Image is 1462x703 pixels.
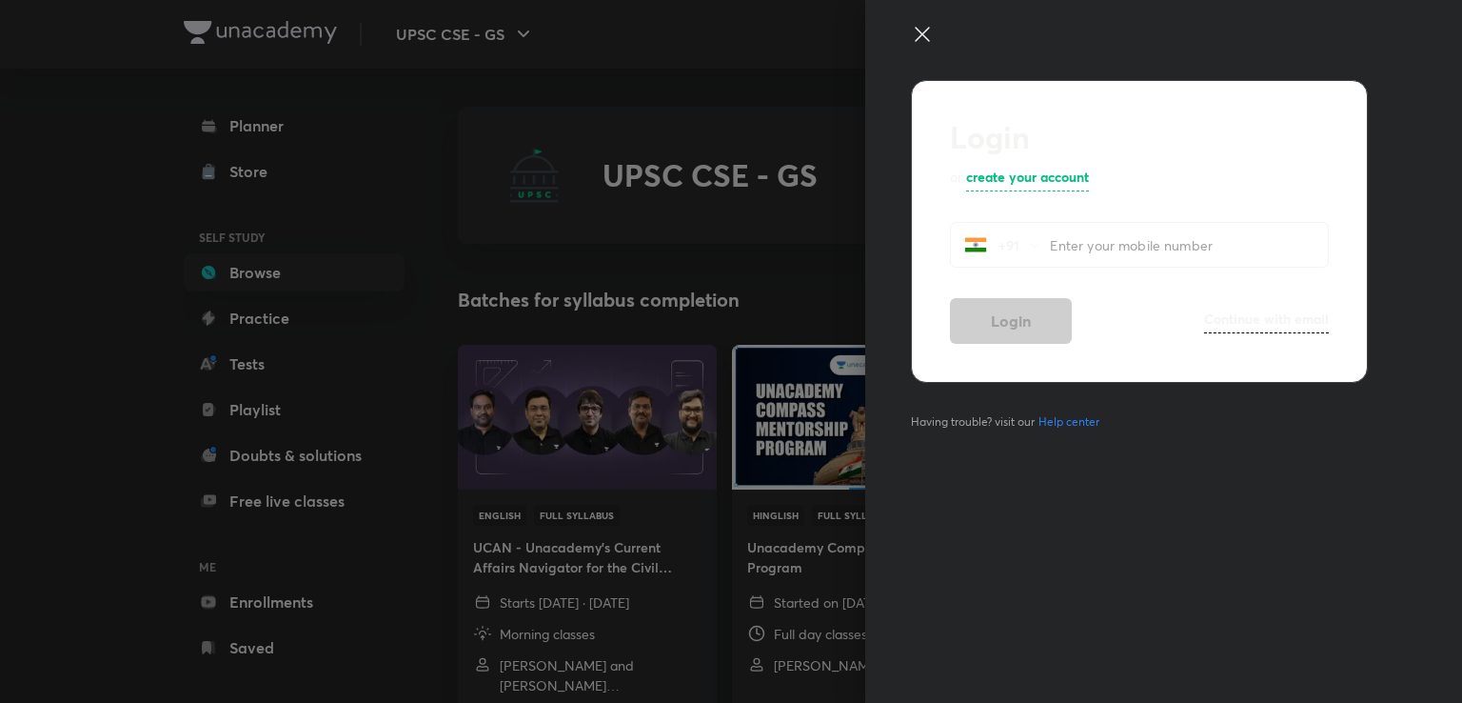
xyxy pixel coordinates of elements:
[964,233,987,256] img: India
[966,167,1089,187] h6: create your account
[911,413,1107,431] span: Having trouble? visit our
[1204,309,1329,333] a: Continue with email
[1035,413,1103,431] a: Help center
[1050,226,1328,265] input: Enter your mobile number
[966,167,1089,191] a: create your account
[950,298,1072,344] button: Login
[950,167,962,191] p: or
[987,235,1027,255] p: +91
[950,119,1329,155] h2: Login
[1204,309,1329,329] h6: Continue with email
